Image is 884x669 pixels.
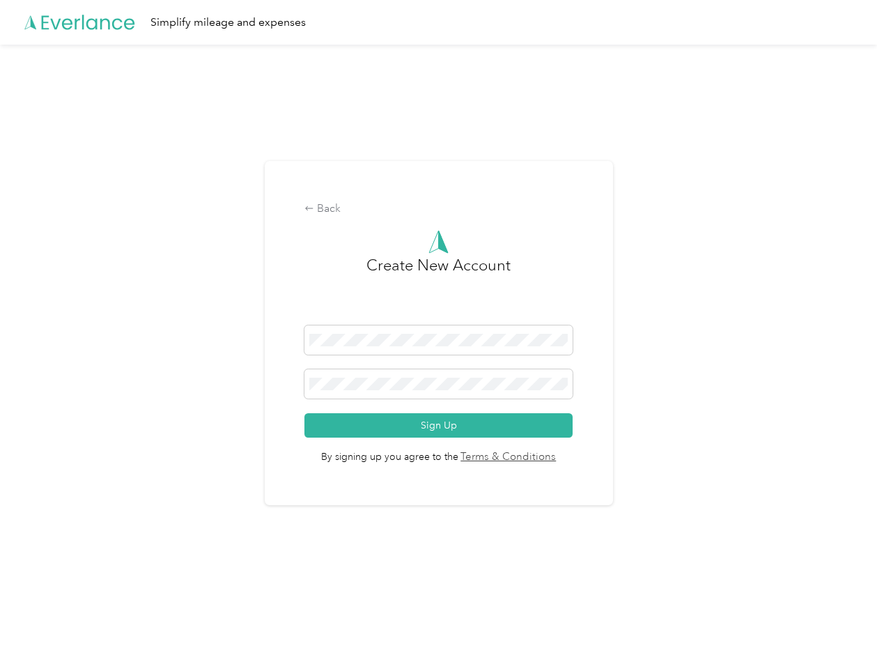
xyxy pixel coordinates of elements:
[304,438,573,466] span: By signing up you agree to the
[304,201,573,217] div: Back
[304,413,573,438] button: Sign Up
[458,449,557,466] a: Terms & Conditions
[150,14,306,31] div: Simplify mileage and expenses
[366,254,511,325] h3: Create New Account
